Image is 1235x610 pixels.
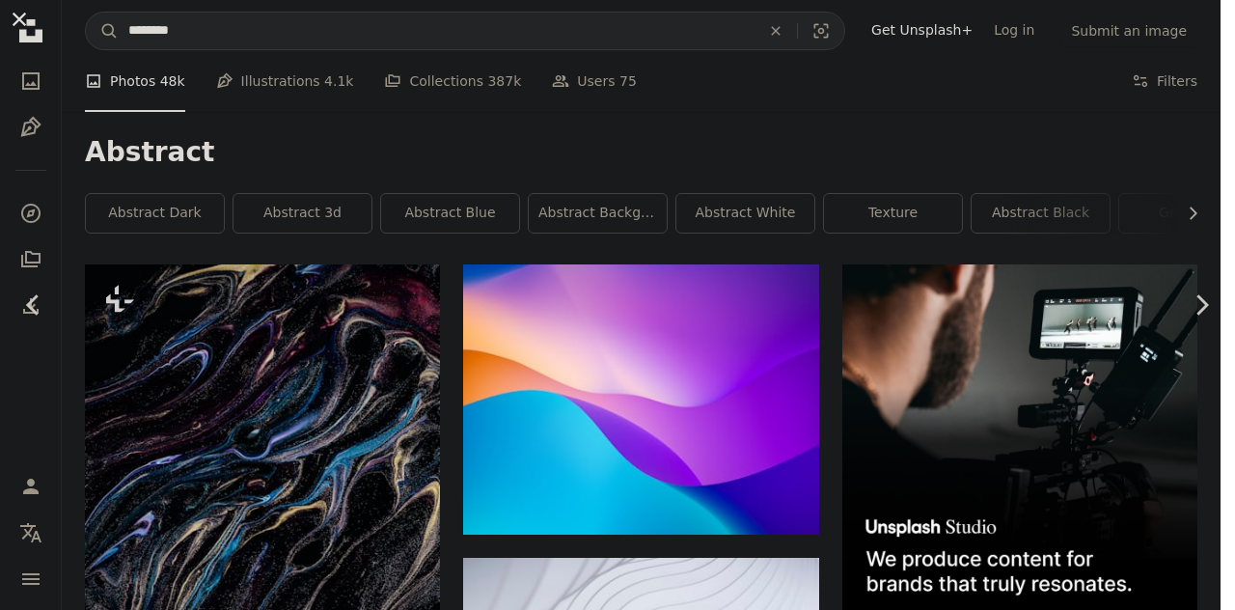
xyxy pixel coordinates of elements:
[85,12,845,50] form: Find visuals sitewide
[1132,50,1197,112] button: Filters
[861,15,983,46] a: Get Unsplash+
[85,522,440,540] a: a black background with a multicolored swirl
[12,513,50,552] button: Language
[233,194,371,233] a: abstract 3d
[552,50,637,112] a: Users 75
[86,194,224,233] a: abstract dark
[1060,15,1197,46] button: Submit an image
[619,70,637,92] span: 75
[824,194,962,233] a: texture
[755,13,797,49] button: Clear
[384,50,521,112] a: Collections 387k
[12,560,50,598] button: Menu
[676,194,814,233] a: abstract white
[216,50,354,112] a: Illustrations 4.1k
[12,194,50,233] a: Explore
[463,390,818,407] a: blue orange and yellow wallpaper
[12,62,50,100] a: Photos
[381,194,519,233] a: abstract blue
[12,467,50,506] a: Log in / Sign up
[324,70,353,92] span: 4.1k
[12,108,50,147] a: Illustrations
[983,15,1045,46] a: Log in
[86,13,119,49] button: Search Unsplash
[1175,194,1197,233] button: scroll list to the right
[85,135,1197,170] h1: Abstract
[529,194,667,233] a: abstract background
[1167,212,1235,398] a: Next
[463,264,818,535] img: blue orange and yellow wallpaper
[972,194,1110,233] a: abstract black
[798,13,844,49] button: Visual search
[487,70,521,92] span: 387k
